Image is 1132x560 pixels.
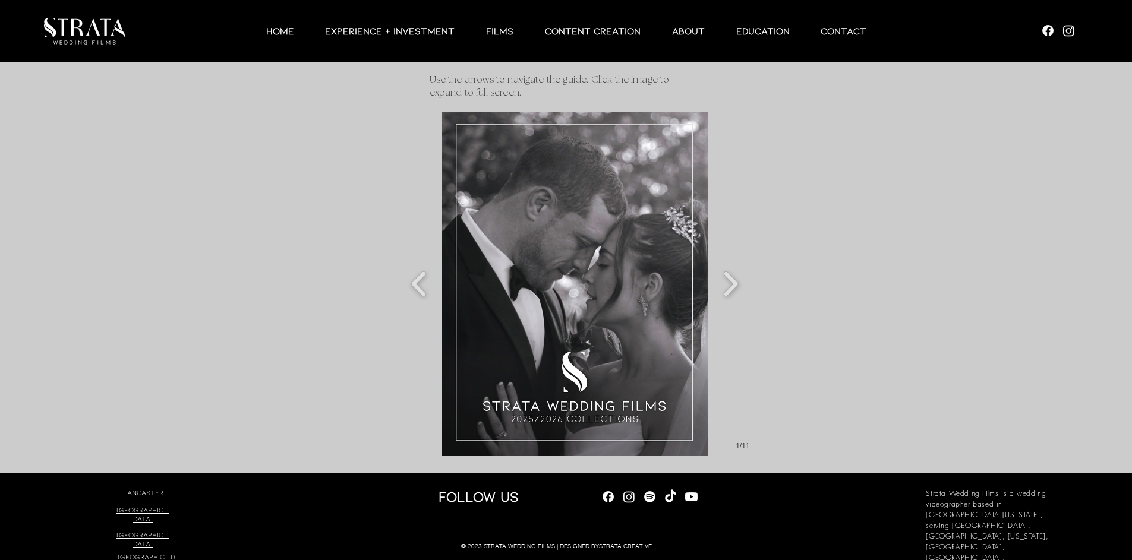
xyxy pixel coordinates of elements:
[260,24,300,38] p: HOME
[733,442,749,450] div: 1/11
[439,488,519,505] span: FOLLOW US
[319,24,461,38] p: EXPERIENCE + INVESTMENT
[116,505,169,523] a: [GEOGRAPHIC_DATA]
[461,542,652,550] span: © 2023 STRATA WEDDING FILMS | DESIGNED BY
[815,24,872,38] p: Contact
[720,24,805,38] a: EDUCATION
[666,24,711,38] p: ABOUT
[123,488,163,497] a: lancaster
[480,24,519,38] p: Films
[1040,23,1076,38] ul: Social Bar
[599,542,652,550] a: STRATA CREATIVE
[471,24,529,38] a: Films
[601,489,699,504] ul: Social Bar
[657,24,720,38] a: ABOUT
[430,75,670,98] span: Use the arrows to navigate the guide. Click the image to expand to full screen.
[116,530,169,548] a: [GEOGRAPHIC_DATA]
[251,24,309,38] a: HOME
[394,112,756,456] div: Slide show gallery
[309,24,471,38] a: EXPERIENCE + INVESTMENT
[529,24,657,38] a: CONTENT CREATION
[113,24,1019,38] nav: Site
[44,18,125,45] img: LUX STRATA TEST_edited.png
[730,24,796,38] p: EDUCATION
[116,505,169,523] span: [GEOGRAPHIC_DATA]
[805,24,881,38] a: Contact
[539,24,647,38] p: CONTENT CREATION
